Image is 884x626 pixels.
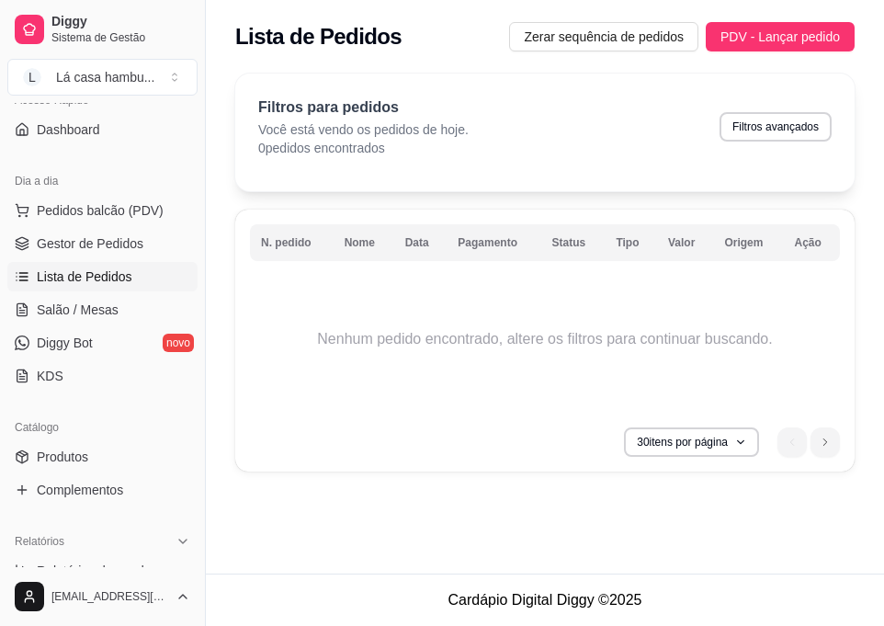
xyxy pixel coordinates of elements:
p: 0 pedidos encontrados [258,139,469,157]
button: PDV - Lançar pedido [706,22,855,51]
th: Pagamento [447,224,540,261]
nav: pagination navigation [768,418,849,466]
a: Gestor de Pedidos [7,229,198,258]
th: N. pedido [250,224,334,261]
a: KDS [7,361,198,391]
a: Salão / Mesas [7,295,198,324]
a: Diggy Botnovo [7,328,198,358]
div: Dia a dia [7,166,198,196]
span: Salão / Mesas [37,301,119,319]
span: Complementos [37,481,123,499]
button: 30itens por página [624,427,759,457]
span: Pedidos balcão (PDV) [37,201,164,220]
span: PDV - Lançar pedido [720,27,840,47]
span: L [23,68,41,86]
span: Lista de Pedidos [37,267,132,286]
span: Relatórios [15,534,64,549]
button: Zerar sequência de pedidos [509,22,698,51]
p: Você está vendo os pedidos de hoje. [258,120,469,139]
th: Tipo [605,224,657,261]
p: Filtros para pedidos [258,97,469,119]
h2: Lista de Pedidos [235,22,402,51]
button: Select a team [7,59,198,96]
span: Zerar sequência de pedidos [524,27,684,47]
a: Produtos [7,442,198,472]
th: Status [540,224,605,261]
th: Origem [713,224,783,261]
span: Sistema de Gestão [51,30,190,45]
span: [EMAIL_ADDRESS][DOMAIN_NAME] [51,589,168,604]
div: Catálogo [7,413,198,442]
a: Dashboard [7,115,198,144]
th: Valor [657,224,713,261]
a: DiggySistema de Gestão [7,7,198,51]
span: Diggy Bot [37,334,93,352]
div: Lá casa hambu ... [56,68,154,86]
span: Gestor de Pedidos [37,234,143,253]
span: Diggy [51,14,190,30]
th: Ação [783,224,840,261]
span: Dashboard [37,120,100,139]
button: [EMAIL_ADDRESS][DOMAIN_NAME] [7,575,198,619]
th: Nome [334,224,394,261]
span: KDS [37,367,63,385]
span: Relatórios de vendas [37,562,158,580]
li: next page button [810,427,840,457]
th: Data [394,224,448,261]
a: Complementos [7,475,198,505]
span: Produtos [37,448,88,466]
a: Relatórios de vendas [7,556,198,586]
a: Lista de Pedidos [7,262,198,291]
td: Nenhum pedido encontrado, altere os filtros para continuar buscando. [250,266,840,413]
button: Pedidos balcão (PDV) [7,196,198,225]
footer: Cardápio Digital Diggy © 2025 [206,574,884,626]
button: Filtros avançados [720,112,832,142]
